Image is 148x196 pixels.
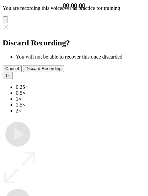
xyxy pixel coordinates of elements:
span: 1 [5,73,8,78]
li: 1× [16,96,145,102]
li: 1.5× [16,102,145,108]
button: Discard Recording [23,65,64,72]
li: You will not be able to recover this once discarded. [16,54,145,60]
button: Cancel [3,65,22,72]
li: 0.25× [16,84,145,90]
li: 2× [16,108,145,114]
p: You are recording this voiceover as practice for training [3,5,145,11]
a: 00:00:00 [63,2,85,9]
button: 1× [3,72,13,79]
h2: Discard Recording? [3,38,145,47]
li: 0.5× [16,90,145,96]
